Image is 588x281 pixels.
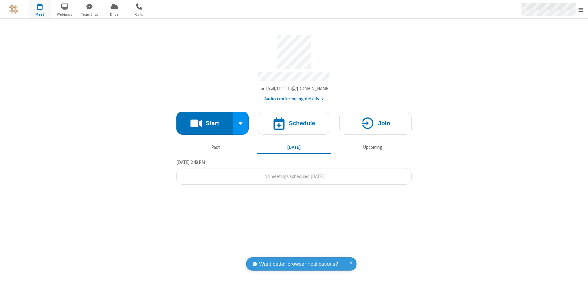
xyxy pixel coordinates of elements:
[264,95,324,102] button: Audio conferencing details
[128,12,151,17] span: Calls
[28,12,51,17] span: Meet
[378,120,390,126] h4: Join
[205,120,219,126] h4: Start
[258,112,330,135] button: Schedule
[176,159,412,185] section: Today's Meetings
[258,85,330,92] button: Copy my meeting room linkCopy my meeting room link
[179,141,253,153] button: Past
[264,173,324,179] span: No meetings scheduled [DATE]
[258,86,330,91] span: Copy my meeting room link
[257,141,331,153] button: [DATE]
[103,12,126,17] span: Drive
[336,141,409,153] button: Upcoming
[176,159,205,165] span: [DATE] 2:48 PM
[176,30,412,102] section: Account details
[78,12,101,17] span: Team Chat
[289,120,315,126] h4: Schedule
[339,112,412,135] button: Join
[176,112,233,135] button: Start
[9,5,18,14] img: QA Selenium DO NOT DELETE OR CHANGE
[233,112,249,135] div: Start conference options
[259,260,338,268] span: Want better browser notifications?
[53,12,76,17] span: Webinars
